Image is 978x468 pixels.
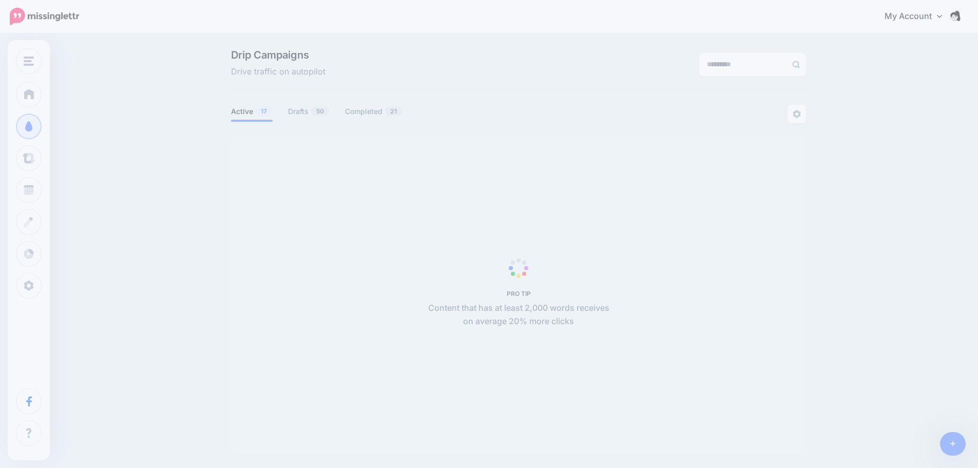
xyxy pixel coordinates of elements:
a: Drafts50 [288,105,330,118]
a: Active17 [231,105,273,118]
img: search-grey-6.png [792,61,800,68]
span: Drive traffic on autopilot [231,65,325,79]
span: Drip Campaigns [231,50,325,60]
span: 21 [385,106,402,116]
img: settings-grey.png [793,110,801,118]
img: menu.png [24,57,34,66]
span: 50 [311,106,329,116]
img: Missinglettr [10,8,79,25]
a: My Account [874,4,963,29]
p: Content that has at least 2,000 words receives on average 20% more clicks [423,302,615,328]
a: Completed21 [345,105,402,118]
span: 17 [256,106,272,116]
h5: PRO TIP [423,290,615,297]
